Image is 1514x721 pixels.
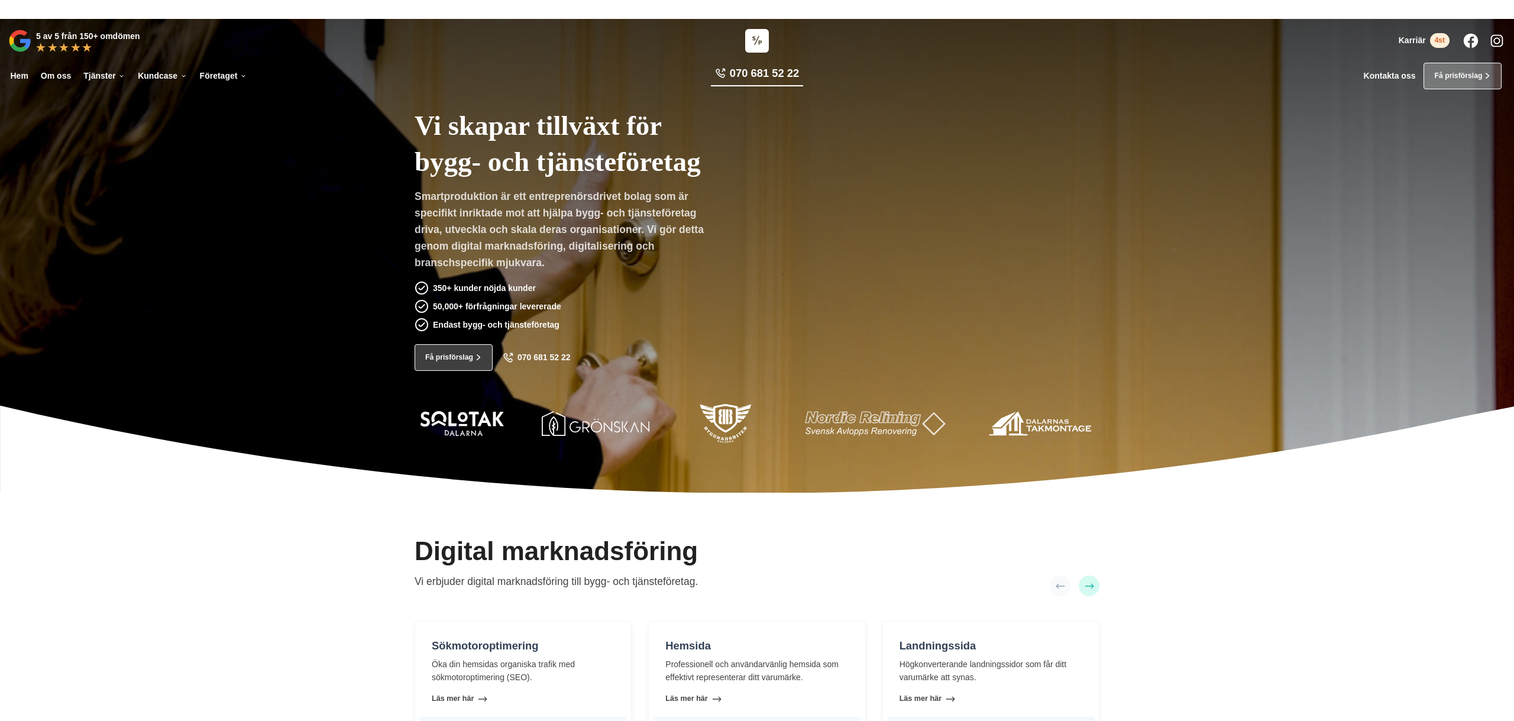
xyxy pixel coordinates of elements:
[1399,35,1426,46] span: Karriär
[711,66,803,86] a: 070 681 52 22
[36,30,140,43] p: 5 av 5 från 150+ omdömen
[665,694,707,704] span: Läs mer här
[1424,63,1502,89] a: Få prisförslag
[1364,71,1416,81] a: Kontakta oss
[1430,33,1450,48] span: 4st
[1399,33,1450,48] a: Karriär 4st
[415,188,713,275] p: Smartproduktion är ett entreprenörsdrivet bolag som är specifikt inriktade mot att hjälpa bygg- o...
[665,638,848,658] h4: Hemsida
[432,658,614,684] p: Öka din hemsidas organiska trafik med sökmotoroptimering (SEO).
[415,574,698,590] p: Vi erbjuder digital marknadsföring till bygg- och tjänsteföretag.
[425,352,473,363] span: Få prisförslag
[1434,70,1482,82] span: Få prisförslag
[900,638,1082,658] h4: Landningssida
[82,63,128,89] a: Tjänster
[900,694,942,704] span: Läs mer här
[792,5,889,13] a: Läs pressmeddelandet här!
[198,63,249,89] a: Företaget
[730,66,799,81] span: 070 681 52 22
[415,95,804,188] h1: Vi skapar tillväxt för bygg- och tjänsteföretag
[4,4,1510,15] p: Vi vann Årets Unga Företagare i Dalarna 2024 –
[900,658,1082,684] p: Högkonverterande landningssidor som får ditt varumärke att synas.
[433,300,561,313] p: 50,000+ förfrågningar levererade
[517,353,571,363] span: 070 681 52 22
[503,353,571,363] a: 070 681 52 22
[8,63,30,89] a: Hem
[415,534,698,574] h2: Digital marknadsföring
[665,658,848,684] p: Professionell och användarvänlig hemsida som effektivt representerar ditt varumärke.
[415,344,493,371] a: Få prisförslag
[38,63,73,89] a: Om oss
[432,638,614,658] h4: Sökmotoroptimering
[433,318,559,331] p: Endast bygg- och tjänsteföretag
[136,63,189,89] a: Kundcase
[432,694,474,704] span: Läs mer här
[433,282,536,295] p: 350+ kunder nöjda kunder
